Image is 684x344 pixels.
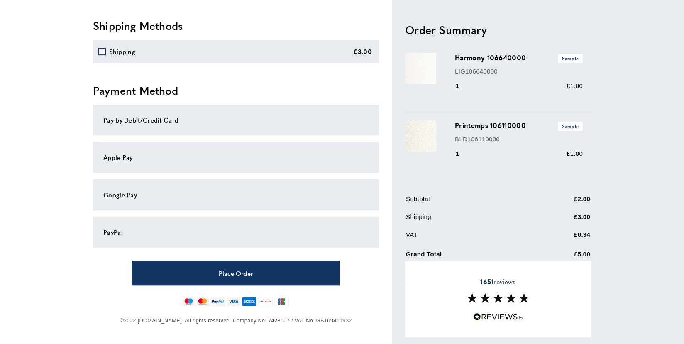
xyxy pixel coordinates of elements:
span: reviews [480,278,515,286]
td: £0.34 [533,230,590,246]
img: Reviews.io 5 stars [473,313,523,321]
h3: Printemps 106110000 [455,121,583,131]
td: VAT [406,230,532,246]
img: Printemps 106110000 [405,121,436,152]
h3: Harmony 106640000 [455,53,583,63]
td: Shipping [406,212,532,229]
img: Reviews section [467,293,529,303]
img: maestro [183,297,195,306]
img: paypal [210,297,225,306]
span: £1.00 [567,150,583,157]
p: BLD106110000 [455,134,583,144]
span: Sample [558,54,583,63]
img: mastercard [196,297,208,306]
td: £3.00 [533,212,590,229]
span: Sample [558,122,583,131]
div: Google Pay [103,190,368,200]
div: Shipping [109,47,135,57]
button: Place Order [132,261,340,285]
div: Pay by Debit/Credit Card [103,115,368,125]
h2: Order Summary [405,22,591,37]
h2: Shipping Methods [93,18,379,33]
span: ©2022 [DOMAIN_NAME]. All rights reserved. Company No. 7428107 / VAT No. GB109411932 [120,317,352,324]
div: 1 [455,81,471,91]
span: £1.00 [567,83,583,90]
td: £2.00 [533,194,590,211]
img: jcb [274,297,289,306]
td: £5.00 [533,248,590,266]
td: Grand Total [406,248,532,266]
td: Subtotal [406,194,532,211]
img: american-express [242,297,256,306]
h2: Payment Method [93,83,379,98]
p: LIG106640000 [455,66,583,76]
img: discover [258,297,273,306]
img: visa [227,297,240,306]
div: £3.00 [353,47,372,57]
div: PayPal [103,227,368,237]
div: 1 [455,149,471,159]
div: Apple Pay [103,152,368,162]
img: Harmony 106640000 [405,53,436,84]
strong: 1651 [480,277,493,286]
